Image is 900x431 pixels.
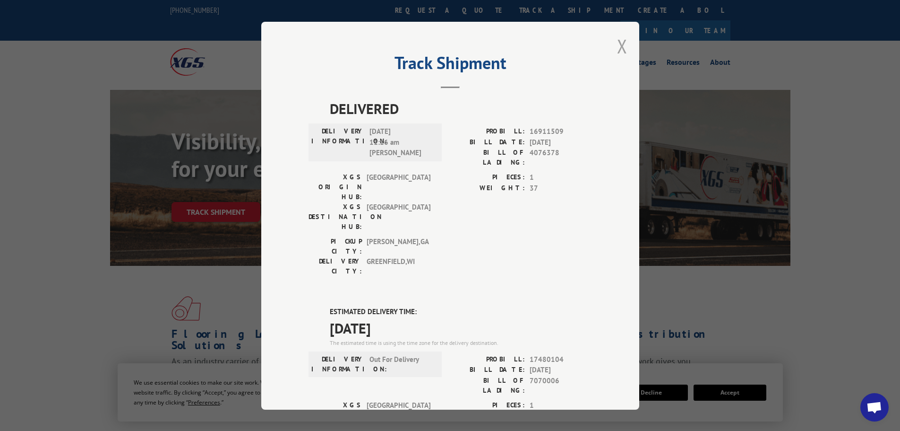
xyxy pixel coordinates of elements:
[369,354,433,374] span: Out For Delivery
[530,126,592,137] span: 16911509
[367,237,430,256] span: [PERSON_NAME] , GA
[450,137,525,148] label: BILL DATE:
[330,98,592,119] span: DELIVERED
[450,365,525,376] label: BILL DATE:
[530,183,592,194] span: 37
[530,148,592,167] span: 4076378
[617,34,627,59] button: Close modal
[530,365,592,376] span: [DATE]
[450,375,525,395] label: BILL OF LADING:
[309,202,362,232] label: XGS DESTINATION HUB:
[530,137,592,148] span: [DATE]
[450,126,525,137] label: PROBILL:
[367,202,430,232] span: [GEOGRAPHIC_DATA]
[367,256,430,276] span: GREENFIELD , WI
[367,172,430,202] span: [GEOGRAPHIC_DATA]
[330,338,592,347] div: The estimated time is using the time zone for the delivery destination.
[309,56,592,74] h2: Track Shipment
[309,172,362,202] label: XGS ORIGIN HUB:
[330,317,592,338] span: [DATE]
[311,126,365,158] label: DELIVERY INFORMATION:
[367,400,430,430] span: [GEOGRAPHIC_DATA]
[309,400,362,430] label: XGS ORIGIN HUB:
[860,393,889,422] div: Open chat
[309,237,362,256] label: PICKUP CITY:
[309,256,362,276] label: DELIVERY CITY:
[530,172,592,183] span: 1
[530,375,592,395] span: 7070006
[450,400,525,411] label: PIECES:
[311,354,365,374] label: DELIVERY INFORMATION:
[450,172,525,183] label: PIECES:
[450,354,525,365] label: PROBILL:
[450,183,525,194] label: WEIGHT:
[530,400,592,411] span: 1
[330,307,592,317] label: ESTIMATED DELIVERY TIME:
[530,354,592,365] span: 17480104
[369,126,433,158] span: [DATE] 11:16 am [PERSON_NAME]
[450,148,525,167] label: BILL OF LADING:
